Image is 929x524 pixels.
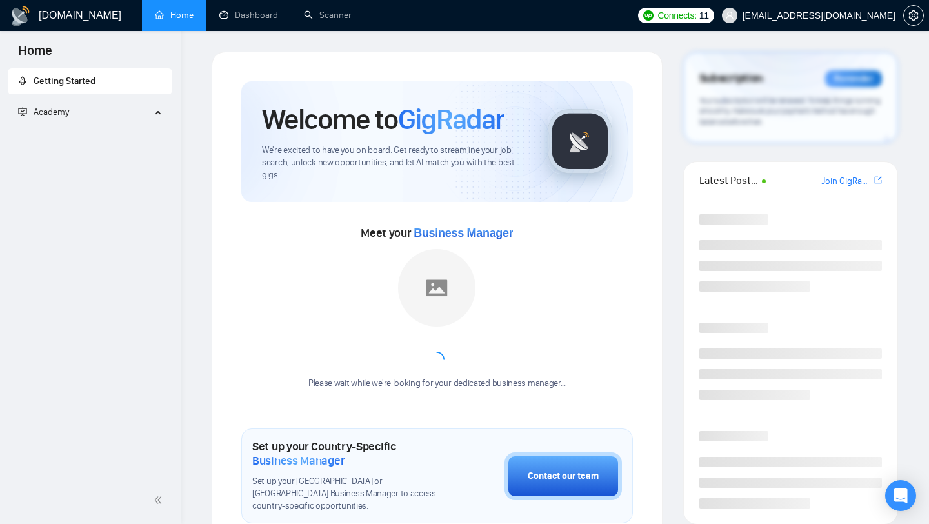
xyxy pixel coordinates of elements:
div: Please wait while we're looking for your dedicated business manager... [301,378,574,390]
a: setting [903,10,924,21]
span: rocket [18,76,27,85]
span: Academy [34,106,69,117]
a: Join GigRadar Slack Community [821,174,872,188]
span: Subscription [699,68,763,90]
a: searchScanner [304,10,352,21]
span: Academy [18,106,69,117]
h1: Set up your Country-Specific [252,439,440,468]
li: Getting Started [8,68,172,94]
span: Set up your [GEOGRAPHIC_DATA] or [GEOGRAPHIC_DATA] Business Manager to access country-specific op... [252,476,440,512]
li: Academy Homepage [8,130,172,139]
span: loading [428,351,445,368]
button: Contact our team [504,452,622,500]
span: export [874,175,882,185]
span: We're excited to have you on board. Get ready to streamline your job search, unlock new opportuni... [262,145,527,181]
a: homeHome [155,10,194,21]
img: logo [10,6,31,26]
div: Reminder [825,70,882,87]
span: double-left [154,494,166,507]
span: setting [904,10,923,21]
span: user [725,11,734,20]
span: Home [8,41,63,68]
a: export [874,174,882,186]
img: upwork-logo.png [643,10,654,21]
div: Contact our team [528,469,599,483]
button: setting [903,5,924,26]
div: Open Intercom Messenger [885,480,916,511]
span: Meet your [361,226,513,240]
span: Connects: [657,8,696,23]
img: gigradar-logo.png [548,109,612,174]
span: 11 [699,8,709,23]
a: dashboardDashboard [219,10,278,21]
span: Business Manager [414,227,513,239]
span: Getting Started [34,76,95,86]
span: Your subscription will be renewed. To keep things running smoothly, make sure your payment method... [699,96,881,126]
img: placeholder.png [398,249,475,327]
span: GigRadar [398,102,504,137]
span: fund-projection-screen [18,107,27,116]
span: Latest Posts from the GigRadar Community [699,172,758,188]
h1: Welcome to [262,102,504,137]
span: Business Manager [252,454,345,468]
